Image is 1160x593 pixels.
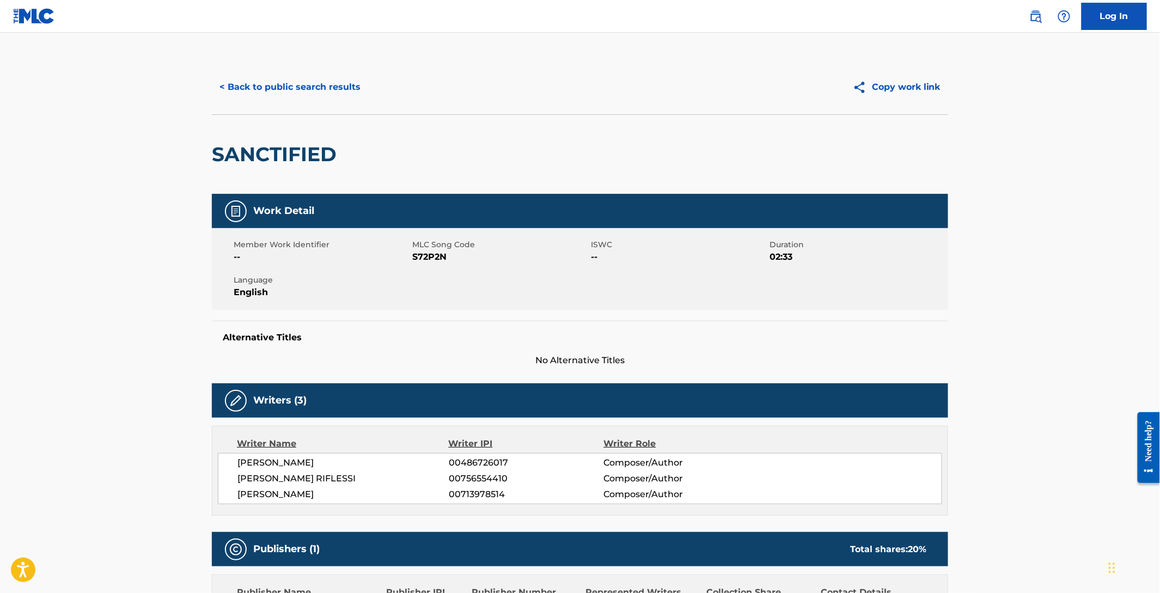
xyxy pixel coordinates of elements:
iframe: Chat Widget [1106,541,1160,593]
div: Widget chat [1106,541,1160,593]
button: Copy work link [845,74,948,101]
img: search [1029,10,1042,23]
span: -- [234,250,410,264]
span: 00756554410 [449,472,603,485]
span: No Alternative Titles [212,354,948,367]
div: Help [1053,5,1075,27]
a: Public Search [1025,5,1047,27]
h5: Publishers (1) [253,543,320,555]
div: Writer Name [237,437,449,450]
span: S72P2N [412,250,588,264]
h5: Writers (3) [253,394,307,407]
img: Copy work link [853,81,872,94]
span: MLC Song Code [412,239,588,250]
h5: Alternative Titles [223,332,937,343]
span: 00713978514 [449,488,603,501]
button: < Back to public search results [212,74,368,101]
span: -- [591,250,767,264]
span: Duration [770,239,945,250]
a: Log In [1082,3,1147,30]
div: Total shares: [850,543,926,556]
span: [PERSON_NAME] [237,488,449,501]
span: Composer/Author [603,456,744,469]
div: Trascina [1109,552,1115,584]
span: Composer/Author [603,488,744,501]
img: Writers [229,394,242,407]
span: 00486726017 [449,456,603,469]
span: Composer/Author [603,472,744,485]
img: help [1058,10,1071,23]
span: Member Work Identifier [234,239,410,250]
div: Writer IPI [449,437,604,450]
h2: SANCTIFIED [212,142,342,167]
img: Work Detail [229,205,242,218]
span: Language [234,274,410,286]
span: 02:33 [770,250,945,264]
img: Publishers [229,543,242,556]
div: Writer Role [603,437,744,450]
iframe: Resource Center [1130,404,1160,492]
img: MLC Logo [13,8,55,24]
span: 20 % [908,544,926,554]
span: ISWC [591,239,767,250]
span: [PERSON_NAME] [237,456,449,469]
h5: Work Detail [253,205,314,217]
span: English [234,286,410,299]
span: [PERSON_NAME] RIFLESSI [237,472,449,485]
